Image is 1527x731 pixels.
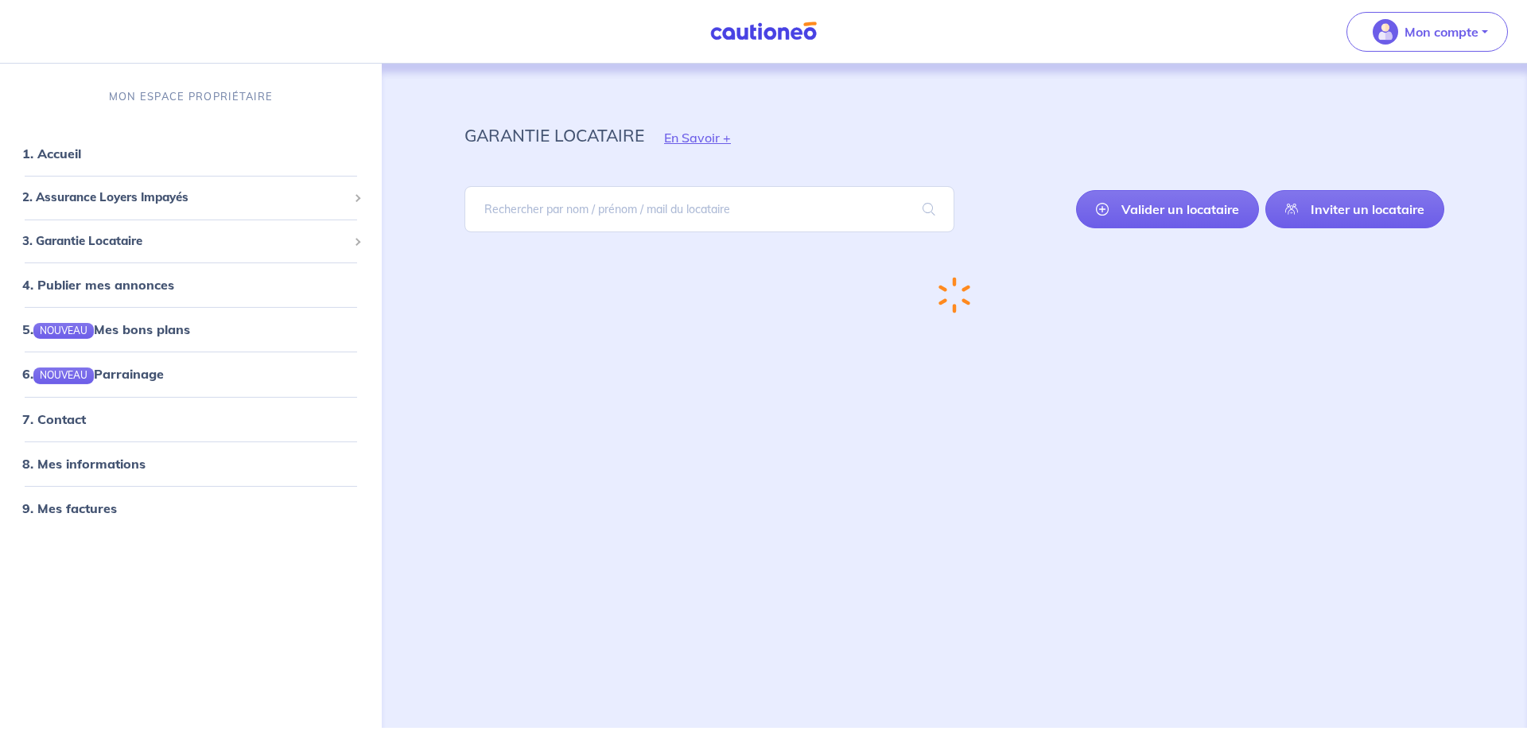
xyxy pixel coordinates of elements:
input: Rechercher par nom / prénom / mail du locataire [464,186,954,232]
div: 4. Publier mes annonces [6,269,375,301]
p: Mon compte [1405,22,1478,41]
button: En Savoir + [644,115,751,161]
a: 4. Publier mes annonces [22,277,174,293]
p: MON ESPACE PROPRIÉTAIRE [109,89,273,104]
img: loading-spinner [933,276,975,315]
span: 2. Assurance Loyers Impayés [22,189,348,207]
span: search [903,187,954,231]
button: illu_account_valid_menu.svgMon compte [1346,12,1508,52]
a: 5.NOUVEAUMes bons plans [22,321,190,337]
div: 8. Mes informations [6,447,375,479]
div: 6.NOUVEAUParrainage [6,358,375,390]
a: 9. Mes factures [22,500,117,515]
a: 8. Mes informations [22,455,146,471]
span: 3. Garantie Locataire [22,232,348,251]
a: Valider un locataire [1076,190,1259,228]
div: 2. Assurance Loyers Impayés [6,182,375,213]
img: illu_account_valid_menu.svg [1373,19,1398,45]
a: 6.NOUVEAUParrainage [22,366,164,382]
div: 1. Accueil [6,138,375,169]
div: 3. Garantie Locataire [6,226,375,257]
div: 9. Mes factures [6,492,375,523]
img: Cautioneo [704,21,823,41]
div: 7. Contact [6,402,375,434]
p: garantie locataire [464,121,644,150]
a: Inviter un locataire [1265,190,1444,228]
a: 7. Contact [22,410,86,426]
a: 1. Accueil [22,146,81,161]
div: 5.NOUVEAUMes bons plans [6,313,375,345]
